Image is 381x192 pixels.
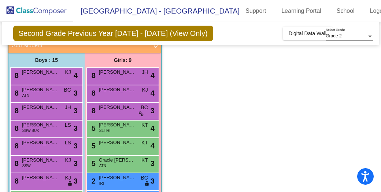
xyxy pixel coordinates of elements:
[141,121,148,129] span: KT
[99,69,136,76] span: [PERSON_NAME]
[151,123,155,134] span: 4
[65,121,71,129] span: LS
[8,53,85,67] div: Boys : 15
[141,104,148,111] span: BC
[99,181,104,186] span: IRI
[65,139,71,147] span: LS
[141,139,148,147] span: KT
[22,163,31,169] span: SSW
[74,123,78,134] span: 3
[326,33,341,38] span: Grade 2
[73,5,240,17] span: [GEOGRAPHIC_DATA] - [GEOGRAPHIC_DATA]
[65,156,71,164] span: KJ
[141,156,148,164] span: KT
[142,86,148,94] span: KJ
[141,174,148,182] span: BC
[65,104,71,111] span: JH
[74,88,78,99] span: 3
[90,177,96,185] span: 2
[13,71,19,80] span: 8
[275,5,327,17] a: Learning Portal
[67,181,73,187] span: lock
[13,159,19,167] span: 8
[90,89,96,97] span: 8
[99,139,136,146] span: [PERSON_NAME]
[13,89,19,97] span: 8
[283,27,332,40] button: Digital Data Wall
[142,69,148,76] span: JH
[151,88,155,99] span: 4
[12,41,148,50] mat-panel-title: Add Student
[8,38,161,53] mat-expansion-panel-header: Add Student
[99,163,106,169] span: ATN
[22,121,59,129] span: [PERSON_NAME]
[22,93,29,98] span: ATN
[13,177,19,185] span: 8
[22,128,39,133] span: SSW SUK
[90,124,96,132] span: 5
[151,158,155,169] span: 3
[74,70,78,81] span: 4
[99,174,136,181] span: [PERSON_NAME]
[13,124,19,132] span: 8
[22,86,59,93] span: [PERSON_NAME]
[331,5,360,17] a: School
[65,174,71,182] span: KJ
[64,86,71,94] span: BC
[22,174,59,181] span: [PERSON_NAME]
[240,5,272,17] a: Support
[74,105,78,116] span: 3
[151,105,155,116] span: 3
[74,140,78,151] span: 3
[144,181,149,187] span: lock
[99,121,136,129] span: [PERSON_NAME]
[22,104,59,111] span: [PERSON_NAME]
[99,104,136,111] span: [PERSON_NAME] [PERSON_NAME]
[289,30,326,36] span: Digital Data Wall
[22,69,59,76] span: [PERSON_NAME]
[85,53,161,67] div: Girls: 9
[99,156,136,164] span: Oracle [PERSON_NAME]
[99,128,111,133] span: SLI IRI
[90,142,96,150] span: 5
[65,69,71,76] span: KJ
[99,86,136,93] span: [PERSON_NAME]
[151,140,155,151] span: 4
[151,176,155,187] span: 3
[90,107,96,115] span: 8
[22,156,59,164] span: [PERSON_NAME]
[13,107,19,115] span: 8
[13,26,213,41] span: Second Grade Previous Year [DATE] - [DATE] (View Only)
[90,159,96,167] span: 5
[74,158,78,169] span: 3
[22,139,59,146] span: [PERSON_NAME]
[151,70,155,81] span: 4
[74,176,78,187] span: 3
[13,142,19,150] span: 8
[90,71,96,80] span: 8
